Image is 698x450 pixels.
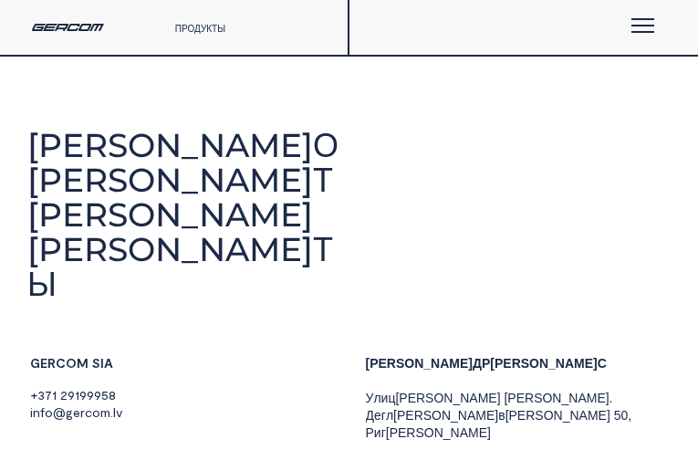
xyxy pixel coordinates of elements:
[73,405,80,420] span: e
[388,391,395,405] span: ц
[47,356,56,371] span: R
[100,356,104,371] span: I
[482,356,490,371] span: Р
[505,408,610,423] span: [PERSON_NAME]
[27,162,313,197] span: [PERSON_NAME]
[85,405,92,420] span: c
[40,356,47,371] span: E
[574,14,671,42] div: menu
[313,128,339,162] span: О
[56,356,66,371] span: C
[68,388,75,403] span: 9
[504,391,609,405] span: [PERSON_NAME]
[87,388,94,403] span: 9
[620,408,628,423] span: 0
[101,388,109,403] span: 5
[381,391,389,405] span: и
[498,408,505,423] span: в
[116,405,122,420] span: v
[80,405,85,420] span: r
[109,388,116,403] span: 8
[92,356,100,371] span: S
[473,356,482,371] span: Д
[94,388,101,403] span: 9
[30,356,40,371] span: G
[614,408,621,423] span: 5
[395,391,500,405] span: [PERSON_NAME]
[366,425,374,440] span: Р
[60,388,68,403] span: 2
[386,408,393,423] span: л
[175,24,225,34] a: ПРОДУКТЫ
[366,408,374,423] span: Д
[110,405,113,420] span: .
[53,405,66,420] span: @
[27,128,313,162] span: [PERSON_NAME]
[79,388,87,403] span: 9
[490,356,597,371] span: [PERSON_NAME]
[381,425,386,440] span: г
[30,405,33,420] span: i
[100,405,110,420] span: m
[609,391,613,405] span: .
[27,232,313,267] span: [PERSON_NAME]
[75,388,79,403] span: 1
[45,405,53,420] span: o
[37,388,45,403] span: 3
[40,405,45,420] span: f
[366,356,473,371] span: [PERSON_NAME]
[27,197,313,232] span: [PERSON_NAME]
[313,162,333,197] span: Т
[313,232,333,267] span: Т
[52,388,57,403] span: 1
[66,356,77,371] span: O
[27,267,57,301] span: Ы
[66,405,73,420] span: g
[374,425,381,440] span: и
[45,388,52,403] span: 7
[373,391,380,405] span: л
[77,356,89,371] span: M
[386,425,491,440] span: [PERSON_NAME]
[598,356,607,371] span: С
[393,408,498,423] span: [PERSON_NAME]
[381,408,386,423] span: г
[113,405,116,420] span: l
[628,408,631,423] span: ,
[374,408,381,423] span: е
[92,405,100,420] span: o
[104,356,113,371] span: A
[30,388,37,403] span: +
[33,405,40,420] span: n
[366,391,374,405] span: У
